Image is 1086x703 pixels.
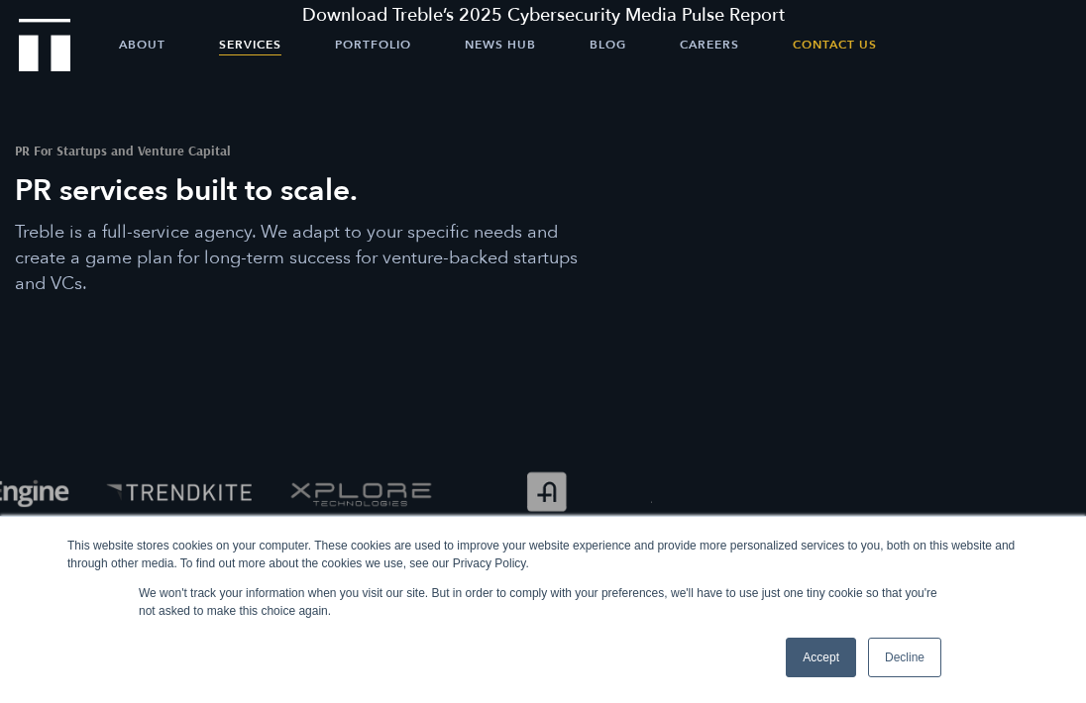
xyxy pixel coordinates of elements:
[219,20,281,69] a: Services
[15,172,598,210] h1: PR services built to scale.
[465,20,536,69] a: News Hub
[15,144,598,157] h2: PR For Startups and Venture Capital
[793,20,877,69] a: Contact Us
[19,19,71,72] img: Treble logo
[139,584,947,620] p: We won't track your information when you visit our site. But in order to comply with your prefere...
[680,20,739,69] a: Careers
[786,638,856,677] a: Accept
[590,20,626,69] a: Blog
[20,20,69,70] a: Treble Homepage
[457,449,629,535] img: Addvocate logo
[640,449,813,535] img: Axcient logo
[67,537,1019,572] div: This website stores cookies on your computer. These cookies are used to improve your website expe...
[868,638,941,677] a: Decline
[274,449,447,535] img: XPlore logo
[119,20,165,69] a: About
[335,20,411,69] a: Portfolio
[15,220,598,297] p: Treble is a full-service agency. We adapt to your specific needs and create a game plan for long-...
[92,449,265,535] img: TrendKite logo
